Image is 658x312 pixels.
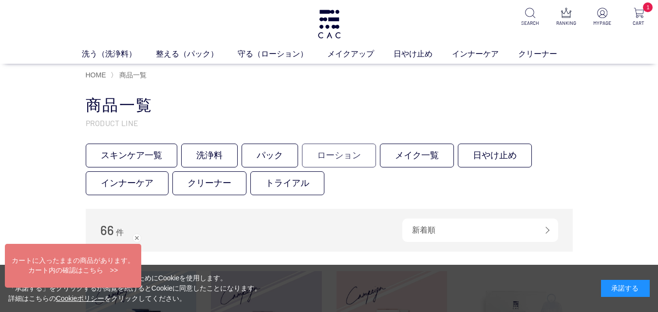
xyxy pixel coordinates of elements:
[172,171,246,195] a: クリーナー
[111,71,149,80] li: 〉
[250,171,324,195] a: トライアル
[591,8,614,27] a: MYPAGE
[627,8,650,27] a: 1 CART
[238,48,327,60] a: 守る（ローション）
[242,144,298,167] a: パック
[327,48,394,60] a: メイクアップ
[555,19,578,27] p: RANKING
[86,171,169,195] a: インナーケア
[302,144,376,167] a: ローション
[458,144,532,167] a: 日やけ止め
[100,222,114,238] span: 66
[56,294,105,302] a: Cookieポリシー
[555,8,578,27] a: RANKING
[519,8,542,27] a: SEARCH
[156,48,238,60] a: 整える（パック）
[82,48,156,60] a: 洗う（洗浄料）
[116,228,124,237] span: 件
[591,19,614,27] p: MYPAGE
[86,144,177,167] a: スキンケア一覧
[519,19,542,27] p: SEARCH
[86,95,573,116] h1: 商品一覧
[452,48,518,60] a: インナーケア
[317,10,342,38] img: logo
[119,71,147,79] span: 商品一覧
[601,280,650,297] div: 承諾する
[643,2,653,12] span: 1
[394,48,452,60] a: 日やけ止め
[518,48,577,60] a: クリーナー
[181,144,238,167] a: 洗浄料
[86,71,106,79] a: HOME
[380,144,454,167] a: メイク一覧
[627,19,650,27] p: CART
[402,219,558,242] div: 新着順
[86,118,573,128] p: PRODUCT LINE
[117,71,147,79] a: 商品一覧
